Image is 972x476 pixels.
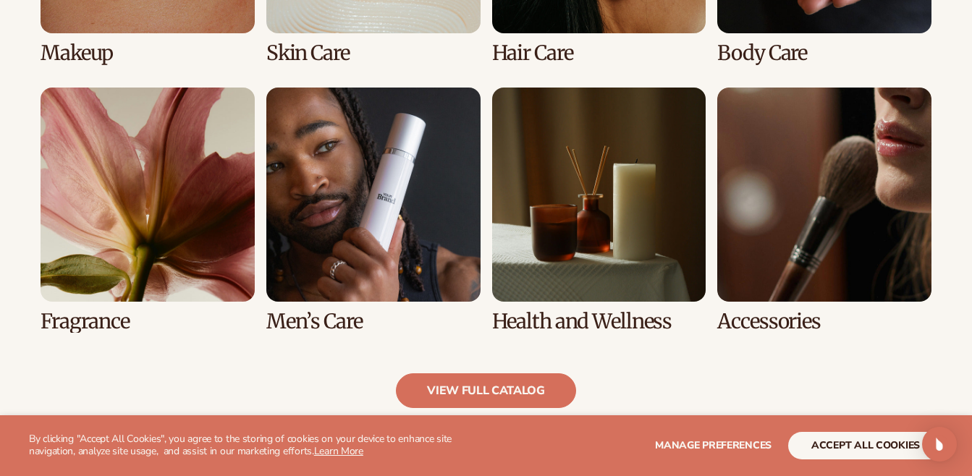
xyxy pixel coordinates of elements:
h3: Makeup [41,42,255,64]
div: 6 / 8 [266,88,481,333]
button: accept all cookies [788,432,943,459]
a: view full catalog [396,373,576,408]
h3: Skin Care [266,42,481,64]
div: Open Intercom Messenger [922,427,957,462]
div: 5 / 8 [41,88,255,333]
div: 7 / 8 [492,88,706,333]
div: 8 / 8 [717,88,931,333]
p: By clicking "Accept All Cookies", you agree to the storing of cookies on your device to enhance s... [29,433,478,458]
h3: Body Care [717,42,931,64]
a: Learn More [314,444,363,458]
span: Manage preferences [655,438,772,452]
button: Manage preferences [655,432,772,459]
h3: Hair Care [492,42,706,64]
